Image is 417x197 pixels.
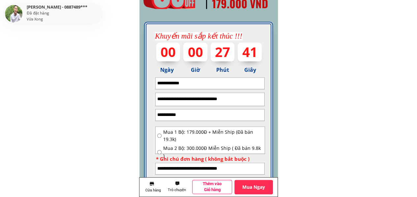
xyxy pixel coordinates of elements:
span: Mua 1 Bộ: 179.000Đ + Miễn Ship (Đã bán 19.3k) [163,128,263,143]
span: Khuyến mãi sắp kết thúc !!! [155,32,242,40]
p: Mua Ngay [234,180,273,194]
h3: Ngày [160,66,176,74]
div: * Ghi chú đơn hàng ( không bắt buộc ) [156,155,261,163]
h1: Trò chuyện [166,187,188,193]
h1: Thêm vào Giỏ hàng [196,181,228,193]
h3: Giây [244,66,256,74]
span: Mua 2 Bộ: 300.000Đ Miễn Ship ( Đã bán 9.8k ) [163,145,263,159]
h1: Cửa hàng [144,187,162,193]
h3: Giờ [191,66,202,74]
h3: Phút [216,66,230,74]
